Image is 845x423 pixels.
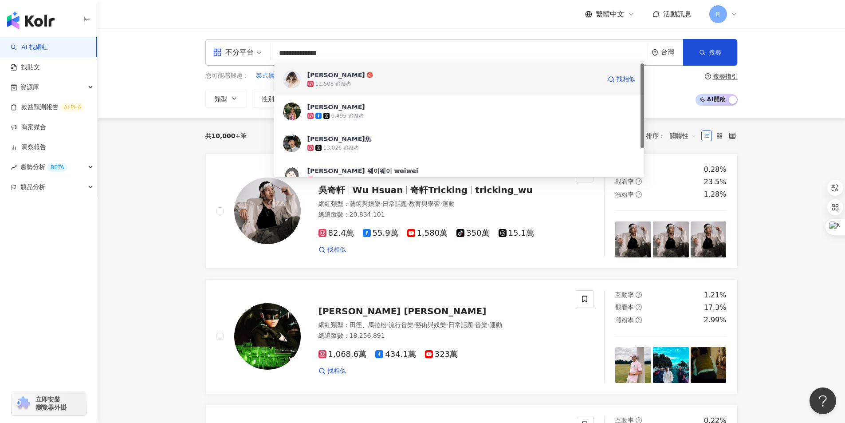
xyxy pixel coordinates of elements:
[375,350,416,359] span: 434.1萬
[440,200,442,207] span: ·
[363,229,398,238] span: 55.9萬
[318,229,354,238] span: 82.4萬
[318,210,566,219] div: 總追蹤數 ： 20,834,101
[499,229,534,238] span: 15.1萬
[615,304,634,311] span: 觀看率
[691,347,727,383] img: post-image
[234,303,301,370] img: KOL Avatar
[318,367,346,376] a: 找相似
[318,200,566,209] div: 網紅類型 ：
[713,73,738,80] div: 搜尋指引
[318,332,566,340] div: 總追蹤數 ： 18,256,891
[653,221,689,257] img: post-image
[20,157,67,177] span: 趨勢分析
[12,391,86,415] a: chrome extension立即安裝 瀏覽器外掛
[262,95,274,103] span: 性別
[473,321,475,328] span: ·
[315,80,352,88] div: 12,508 追蹤者
[653,347,689,383] img: post-image
[704,290,727,300] div: 1.21%
[490,321,502,328] span: 運動
[615,191,634,198] span: 漲粉率
[307,134,371,143] div: [PERSON_NAME]魚
[11,164,17,170] span: rise
[323,144,360,152] div: 13,026 追蹤者
[387,321,389,328] span: ·
[636,304,642,310] span: question-circle
[670,129,696,143] span: 關聯性
[283,71,301,88] img: KOL Avatar
[615,316,634,324] span: 漲粉率
[205,90,247,107] button: 類型
[646,129,701,143] div: 排序：
[215,95,227,103] span: 類型
[475,185,533,195] span: tricking_wu
[255,71,294,81] button: 泰式層次睫毛
[487,321,489,328] span: ·
[205,71,249,80] span: 您可能感興趣：
[205,154,738,269] a: KOL Avatar吳奇軒Wu Hsuan奇軒Trickingtricking_wu網紅類型：藝術與娛樂·日常話題·教育與學習·運動總追蹤數：20,834,10182.4萬55.9萬1,580萬...
[410,185,468,195] span: 奇軒Tricking
[327,245,346,254] span: 找相似
[283,166,301,184] img: KOL Avatar
[318,306,487,316] span: [PERSON_NAME] [PERSON_NAME]
[35,395,67,411] span: 立即安裝 瀏覽器外掛
[20,77,39,97] span: 資源庫
[413,321,415,328] span: ·
[213,45,254,59] div: 不分平台
[442,200,455,207] span: 運動
[617,75,635,84] span: 找相似
[256,71,293,80] span: 泰式層次睫毛
[350,200,381,207] span: 藝術與娛樂
[307,166,418,175] div: [PERSON_NAME] 웨이웨이 weiwei
[205,132,247,139] div: 共 筆
[407,200,409,207] span: ·
[596,9,624,19] span: 繁體中文
[446,321,448,328] span: ·
[615,221,651,257] img: post-image
[705,73,711,79] span: question-circle
[683,39,737,66] button: 搜尋
[636,178,642,185] span: question-circle
[283,134,301,152] img: KOL Avatar
[636,317,642,323] span: question-circle
[283,103,301,120] img: KOL Avatar
[212,132,241,139] span: 10,000+
[315,176,348,184] div: 1,014 追蹤者
[661,48,683,56] div: 台灣
[327,367,346,376] span: 找相似
[11,43,48,52] a: searchAI 找網紅
[318,350,367,359] span: 1,068.6萬
[636,191,642,198] span: question-circle
[353,185,403,195] span: Wu Hsuan
[389,321,413,328] span: 流行音樂
[213,48,222,57] span: appstore
[615,178,634,185] span: 觀看率
[615,291,634,298] span: 互動率
[704,303,727,312] div: 17.3%
[691,221,727,257] img: post-image
[608,71,635,88] a: 找相似
[407,229,448,238] span: 1,580萬
[382,200,407,207] span: 日常話題
[448,321,473,328] span: 日常話題
[318,321,566,330] div: 網紅類型 ：
[709,49,721,56] span: 搜尋
[663,10,692,18] span: 活動訊息
[704,177,727,187] div: 23.5%
[716,9,720,19] span: R
[318,245,346,254] a: 找相似
[425,350,458,359] span: 323萬
[331,112,364,120] div: 6,495 追蹤者
[652,49,658,56] span: environment
[307,103,365,111] div: [PERSON_NAME]
[409,200,440,207] span: 教育與學習
[636,292,642,298] span: question-circle
[456,229,489,238] span: 350萬
[11,63,40,72] a: 找貼文
[615,347,651,383] img: post-image
[252,90,294,107] button: 性別
[11,123,46,132] a: 商案媒合
[7,12,55,29] img: logo
[47,163,67,172] div: BETA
